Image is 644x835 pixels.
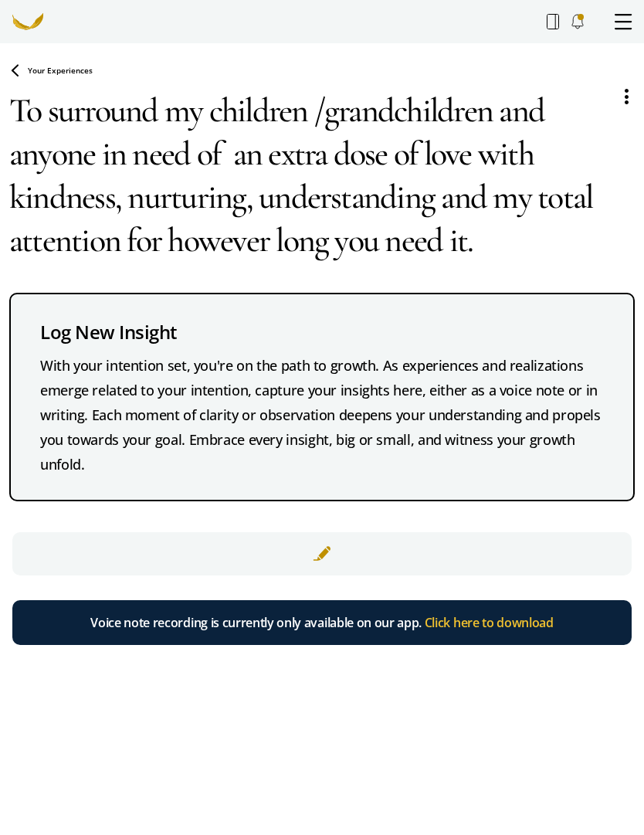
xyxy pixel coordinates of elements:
textarea: To surround my children /grandchildren and anyone in need of an extra dose of love with kindness,... [9,76,607,274]
div: With your intention set, you're on the path to growth. As experiences and realizations emerge rel... [40,353,604,477]
div: Voice note recording is currently only available on our app. [90,613,553,633]
span: Your Experiences [28,65,93,76]
span: Click here to download [425,614,554,631]
div: Log New Insight [40,317,604,347]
